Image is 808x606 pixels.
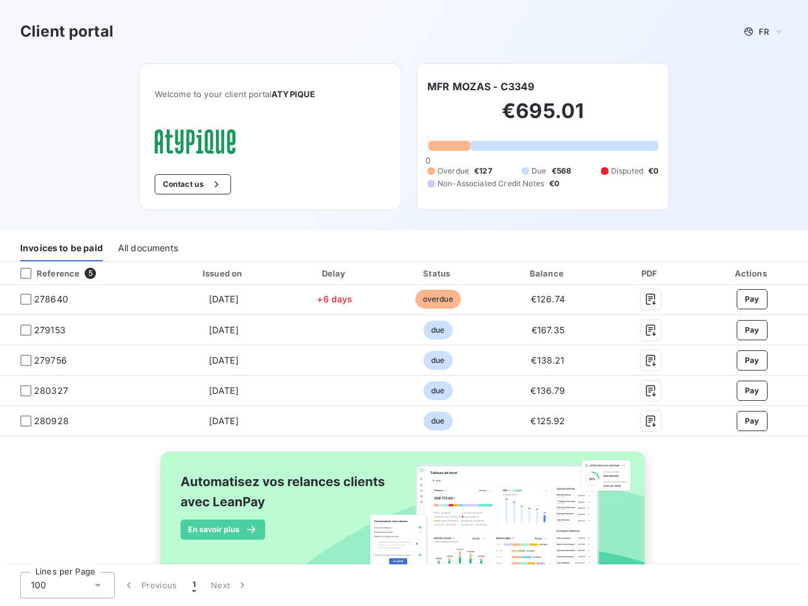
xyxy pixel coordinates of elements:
[530,415,565,426] span: €125.92
[317,294,352,304] span: +6 days
[34,293,68,306] span: 278640
[271,89,315,99] span: ATYPIQUE
[427,79,535,94] h6: MFR MOZAS - C3349
[193,579,196,591] span: 1
[415,290,461,309] span: overdue
[10,268,80,279] div: Reference
[424,381,452,400] span: due
[165,267,282,280] div: Issued on
[209,415,239,426] span: [DATE]
[759,27,769,37] span: FR
[425,155,431,165] span: 0
[424,351,452,370] span: due
[532,324,564,335] span: €167.35
[388,267,488,280] div: Status
[34,324,66,336] span: 279153
[532,165,546,177] span: Due
[31,579,46,591] span: 100
[20,235,103,261] div: Invoices to be paid
[209,385,239,396] span: [DATE]
[427,98,658,136] h2: €695.01
[648,165,658,177] span: €0
[737,320,768,340] button: Pay
[437,165,469,177] span: Overdue
[209,324,239,335] span: [DATE]
[203,572,256,598] button: Next
[698,267,805,280] div: Actions
[531,355,564,365] span: €138.21
[34,415,69,427] span: 280928
[474,165,492,177] span: €127
[155,174,231,194] button: Contact us
[85,268,96,279] span: 5
[737,350,768,371] button: Pay
[149,444,659,599] img: banner
[118,235,178,261] div: All documents
[737,411,768,431] button: Pay
[424,412,452,431] span: due
[155,89,386,99] span: Welcome to your client portal
[115,572,185,598] button: Previous
[608,267,694,280] div: PDF
[34,354,67,367] span: 279756
[287,267,383,280] div: Delay
[185,572,203,598] button: 1
[209,294,239,304] span: [DATE]
[155,129,235,154] img: Company logo
[530,385,565,396] span: €136.79
[493,267,602,280] div: Balance
[34,384,68,397] span: 280327
[611,165,643,177] span: Disputed
[737,381,768,401] button: Pay
[737,289,768,309] button: Pay
[549,178,559,189] span: €0
[20,20,114,43] h3: Client portal
[209,355,239,365] span: [DATE]
[552,165,572,177] span: €568
[424,321,452,340] span: due
[437,178,544,189] span: Non-Associated Credit Notes
[531,294,565,304] span: €126.74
